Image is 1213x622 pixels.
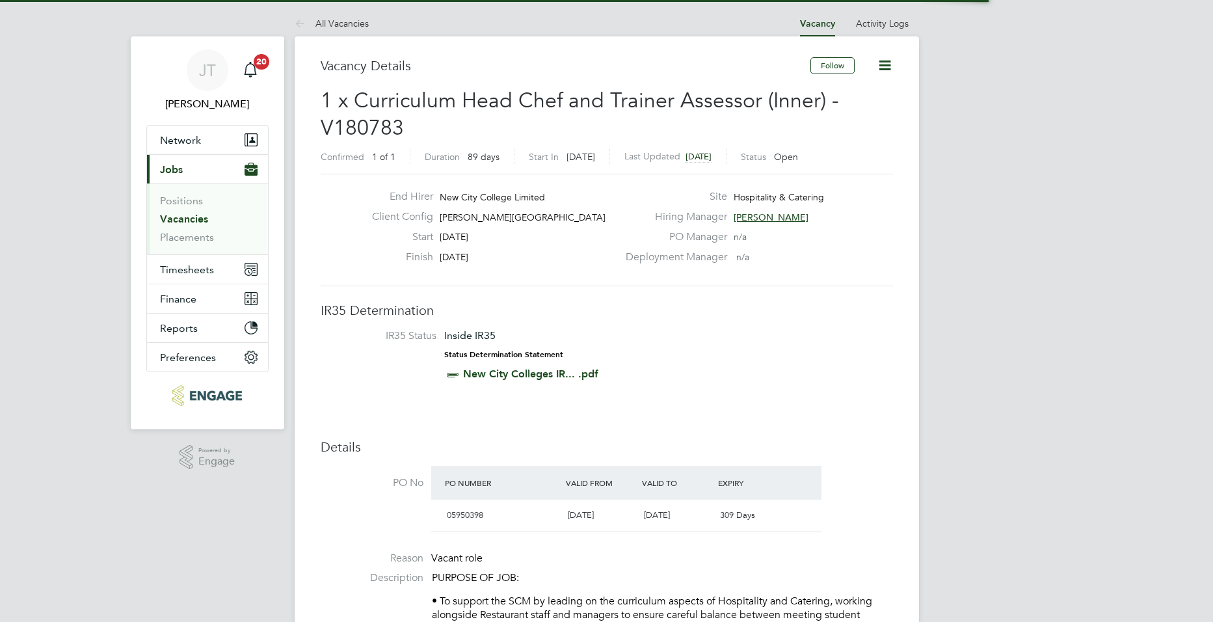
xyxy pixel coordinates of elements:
a: New City Colleges IR... .pdf [463,368,598,380]
label: PO Manager [618,230,727,244]
span: Jobs [160,163,183,176]
button: Jobs [147,155,268,183]
a: JT[PERSON_NAME] [146,49,269,112]
label: Hiring Manager [618,210,727,224]
span: JT [199,62,216,79]
span: Reports [160,322,198,334]
span: [DATE] [568,509,594,521]
label: Duration [425,151,460,163]
button: Reports [147,314,268,342]
label: Start In [529,151,559,163]
h3: Vacancy Details [321,57,810,74]
a: All Vacancies [295,18,369,29]
span: 1 of 1 [372,151,395,163]
div: PO Number [442,471,563,494]
p: PURPOSE OF JOB: [432,571,893,585]
button: Preferences [147,343,268,372]
span: Engage [198,456,235,467]
span: 89 days [468,151,500,163]
div: Valid To [639,471,715,494]
span: Hospitality & Catering [734,191,824,203]
span: [DATE] [686,151,712,162]
span: Vacant role [431,552,483,565]
label: Finish [362,250,433,264]
span: 1 x Curriculum Head Chef and Trainer Assessor (Inner) - V180783 [321,88,839,141]
label: Last Updated [624,150,680,162]
button: Timesheets [147,255,268,284]
button: Network [147,126,268,154]
label: Confirmed [321,151,364,163]
nav: Main navigation [131,36,284,429]
span: [DATE] [440,251,468,263]
span: Finance [160,293,196,305]
label: Deployment Manager [618,250,727,264]
img: huntereducation-logo-retina.png [172,385,242,406]
a: Placements [160,231,214,243]
label: Site [618,190,727,204]
span: 20 [254,54,269,70]
a: 20 [237,49,263,91]
button: Follow [810,57,855,74]
h3: IR35 Determination [321,302,893,319]
a: Positions [160,195,203,207]
div: Jobs [147,183,268,254]
span: Network [160,134,201,146]
span: Timesheets [160,264,214,276]
button: Finance [147,284,268,313]
strong: Status Determination Statement [444,350,563,359]
label: Start [362,230,433,244]
a: Powered byEngage [180,445,235,470]
label: IR35 Status [334,329,436,343]
label: Client Config [362,210,433,224]
span: n/a [734,231,747,243]
span: Powered by [198,445,235,456]
div: Valid From [563,471,639,494]
label: Reason [321,552,423,565]
a: Activity Logs [856,18,909,29]
span: 309 Days [720,509,755,521]
label: Description [321,571,423,585]
span: New City College Limited [440,191,545,203]
span: n/a [736,251,749,263]
span: [PERSON_NAME] [734,211,808,223]
span: Inside IR35 [444,329,496,342]
span: [DATE] [567,151,595,163]
label: Status [741,151,766,163]
label: PO No [321,476,423,490]
a: Vacancy [800,18,835,29]
a: Vacancies [160,213,208,225]
div: Expiry [715,471,791,494]
span: [DATE] [440,231,468,243]
label: End Hirer [362,190,433,204]
span: [PERSON_NAME][GEOGRAPHIC_DATA] [440,211,606,223]
span: Open [774,151,798,163]
span: Preferences [160,351,216,364]
h3: Details [321,439,893,455]
span: [DATE] [644,509,670,521]
span: Joe Turner [146,96,269,112]
a: Go to home page [146,385,269,406]
span: 05950398 [447,509,483,521]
